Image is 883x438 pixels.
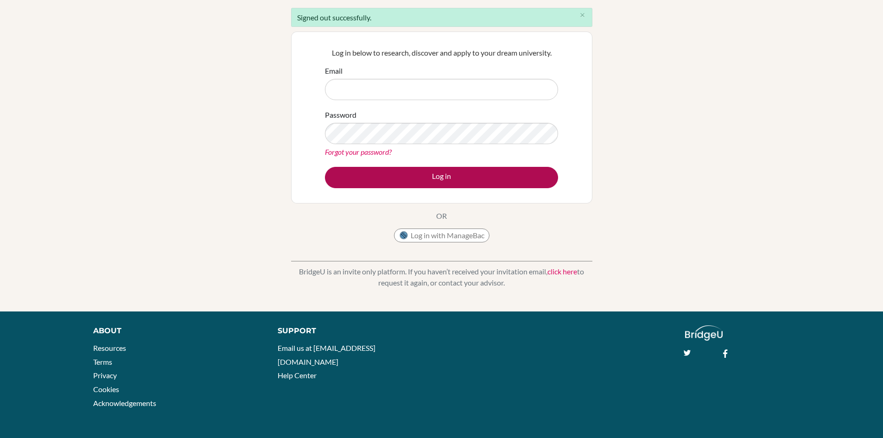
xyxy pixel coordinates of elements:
[325,109,356,121] label: Password
[93,371,117,380] a: Privacy
[547,267,577,276] a: click here
[93,357,112,366] a: Terms
[93,399,156,407] a: Acknowledgements
[573,8,592,22] button: Close
[93,385,119,394] a: Cookies
[93,343,126,352] a: Resources
[325,47,558,58] p: Log in below to research, discover and apply to your dream university.
[685,325,723,341] img: logo_white@2x-f4f0deed5e89b7ecb1c2cc34c3e3d731f90f0f143d5ea2071677605dd97b5244.png
[291,8,592,27] div: Signed out successfully.
[278,343,375,366] a: Email us at [EMAIL_ADDRESS][DOMAIN_NAME]
[436,210,447,222] p: OR
[394,229,489,242] button: Log in with ManageBac
[325,65,343,76] label: Email
[291,266,592,288] p: BridgeU is an invite only platform. If you haven’t received your invitation email, to request it ...
[325,167,558,188] button: Log in
[278,371,317,380] a: Help Center
[579,12,586,19] i: close
[325,147,392,156] a: Forgot your password?
[278,325,431,336] div: Support
[93,325,257,336] div: About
